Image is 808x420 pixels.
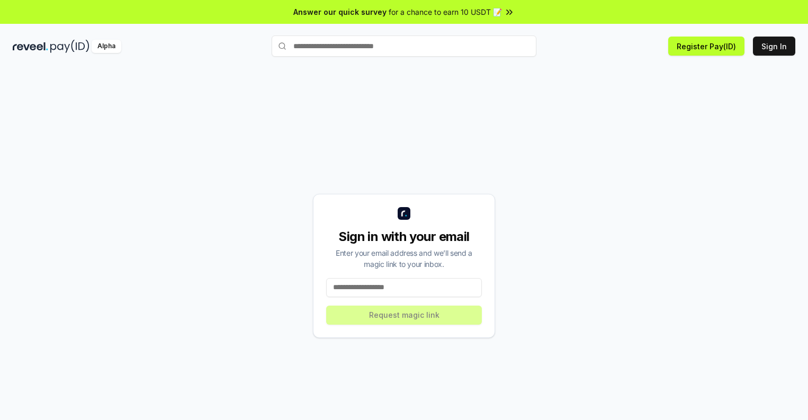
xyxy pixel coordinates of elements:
span: for a chance to earn 10 USDT 📝 [389,6,502,17]
img: reveel_dark [13,40,48,53]
span: Answer our quick survey [293,6,387,17]
button: Sign In [753,37,795,56]
div: Enter your email address and we’ll send a magic link to your inbox. [326,247,482,270]
div: Sign in with your email [326,228,482,245]
button: Register Pay(ID) [668,37,744,56]
img: pay_id [50,40,89,53]
div: Alpha [92,40,121,53]
img: logo_small [398,207,410,220]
